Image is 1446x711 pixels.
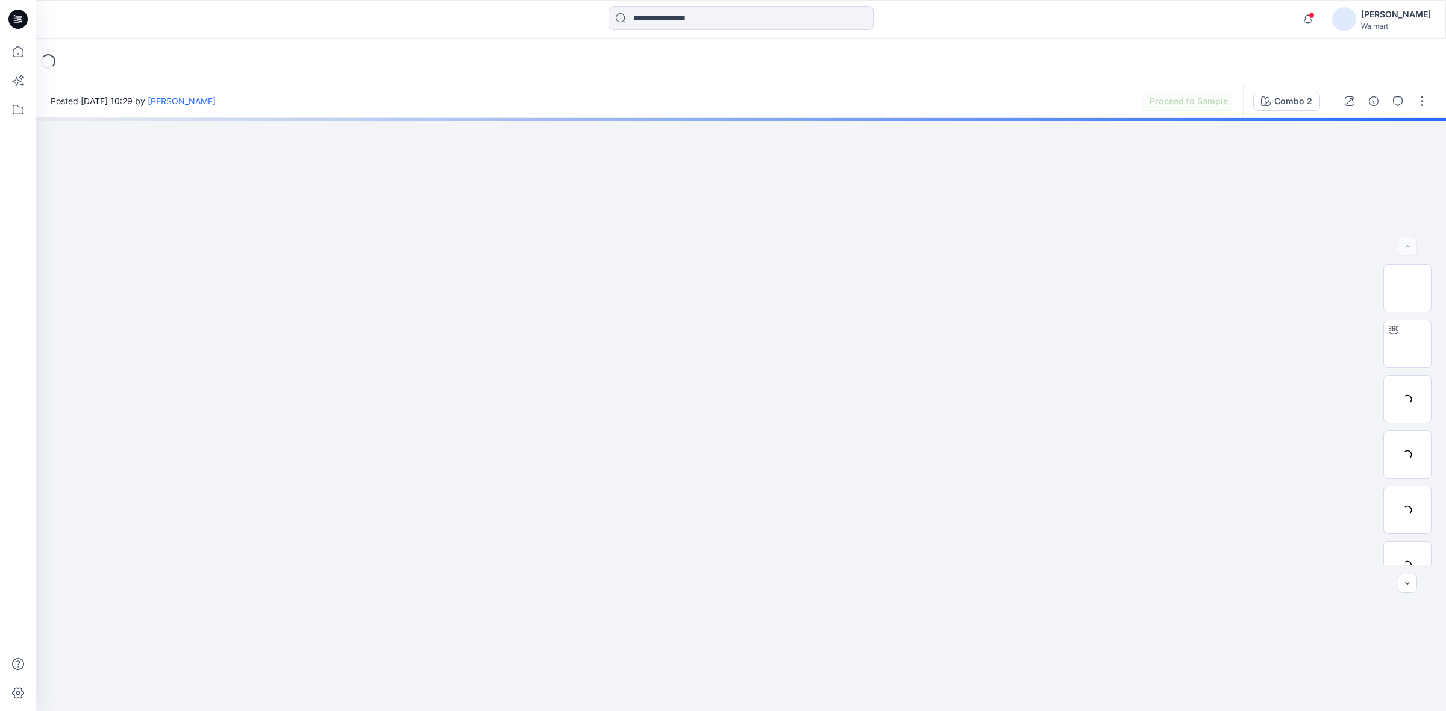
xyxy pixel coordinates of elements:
div: [PERSON_NAME] [1361,7,1431,22]
div: Walmart [1361,22,1431,31]
img: avatar [1332,7,1356,31]
a: [PERSON_NAME] [148,96,216,106]
div: Combo 2 [1274,95,1312,108]
span: Posted [DATE] 10:29 by [51,95,216,107]
button: Combo 2 [1253,92,1320,111]
button: Details [1364,92,1383,111]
